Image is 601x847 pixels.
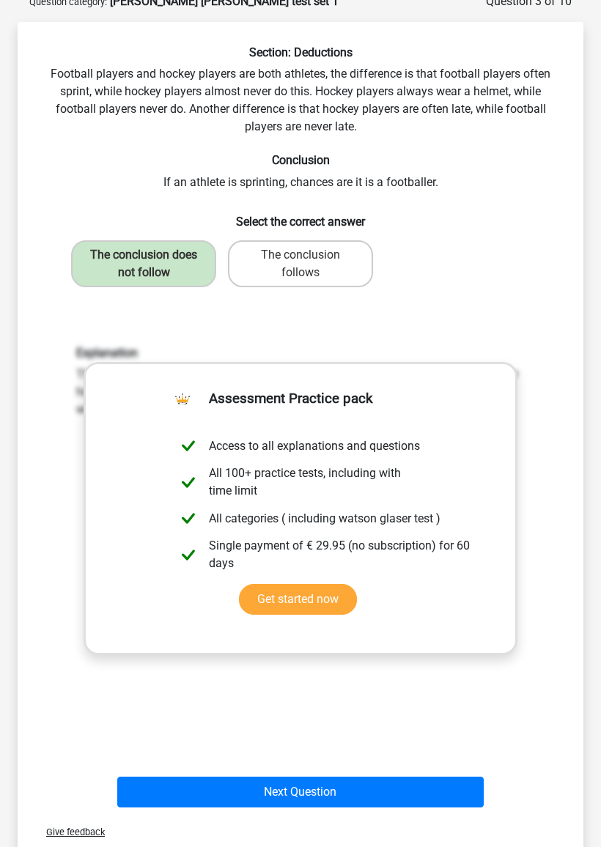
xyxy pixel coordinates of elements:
h6: Select the correct answer [41,203,560,229]
div: The conclusion does not follow. Nothing is stated about how many football players or hockey playe... [65,346,536,418]
span: Give feedback [34,826,105,837]
label: The conclusion follows [228,240,373,287]
label: The conclusion does not follow [71,240,216,287]
button: Next Question [117,777,484,807]
a: Get started now [239,584,357,615]
h6: Conclusion [41,153,560,167]
h6: Explanation [76,346,525,360]
h6: Section: Deductions [41,45,560,59]
div: Football players and hockey players are both athletes, the difference is that football players of... [23,45,578,813]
